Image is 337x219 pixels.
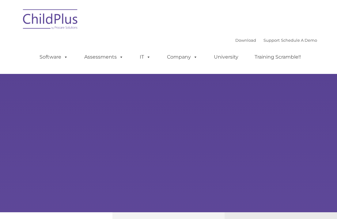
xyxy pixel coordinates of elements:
[235,38,317,43] font: |
[235,38,256,43] a: Download
[33,51,74,63] a: Software
[20,5,81,36] img: ChildPlus by Procare Solutions
[263,38,280,43] a: Support
[134,51,157,63] a: IT
[161,51,204,63] a: Company
[281,38,317,43] a: Schedule A Demo
[78,51,130,63] a: Assessments
[248,51,307,63] a: Training Scramble!!
[208,51,244,63] a: University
